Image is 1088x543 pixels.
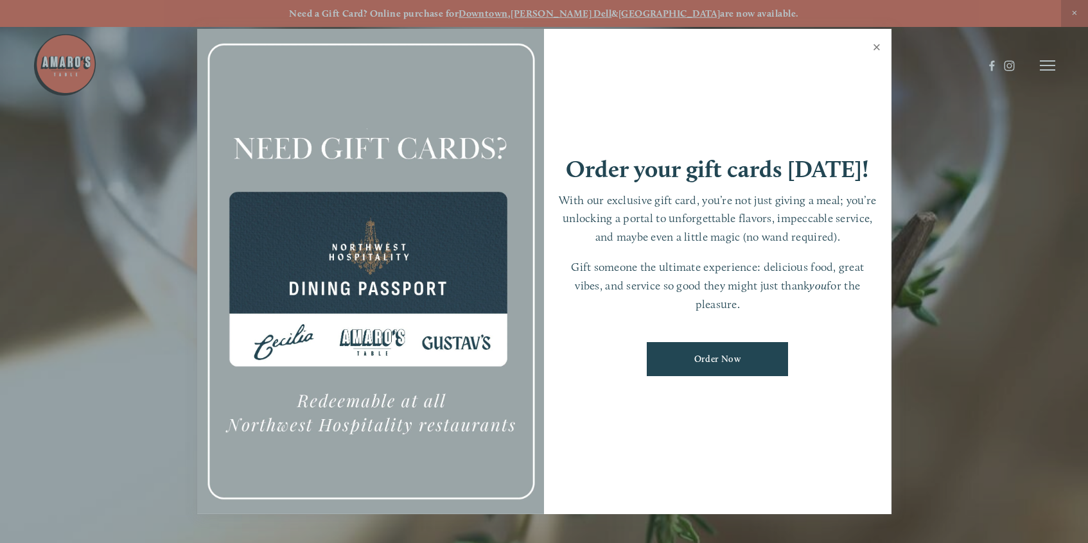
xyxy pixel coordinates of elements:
h1: Order your gift cards [DATE]! [566,157,869,181]
a: Close [864,31,890,67]
a: Order Now [647,342,788,376]
em: you [809,279,827,292]
p: With our exclusive gift card, you’re not just giving a meal; you’re unlocking a portal to unforge... [557,191,879,246]
p: Gift someone the ultimate experience: delicious food, great vibes, and service so good they might... [557,258,879,313]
